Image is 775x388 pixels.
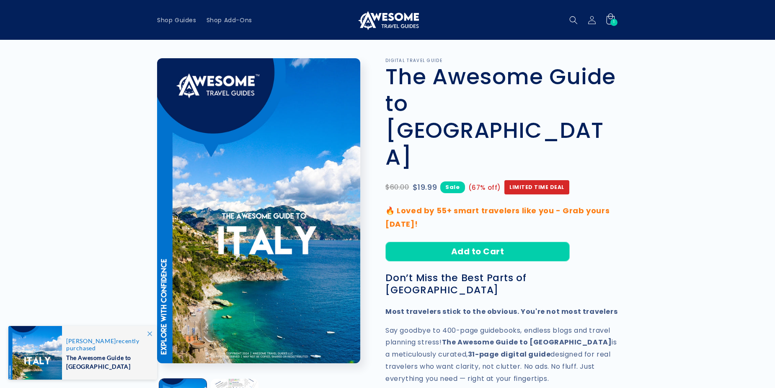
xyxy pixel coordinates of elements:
p: 🔥 Loved by 55+ smart travelers like you - Grab yours [DATE]! [385,204,618,231]
p: Say goodbye to 400-page guidebooks, endless blogs and travel planning stress! is a meticulously c... [385,325,618,385]
a: Shop Add-Ons [201,11,257,29]
strong: 31-page digital guide [468,349,551,359]
p: DIGITAL TRAVEL GUIDE [385,58,618,63]
span: $19.99 [413,181,437,194]
img: Awesome Travel Guides [356,10,419,30]
span: Limited Time Deal [504,180,569,194]
span: (67% off) [468,182,501,193]
summary: Search [564,11,583,29]
span: Shop Add-Ons [207,16,252,24]
h1: The Awesome Guide to [GEOGRAPHIC_DATA] [385,63,618,171]
h3: Don’t Miss the Best Parts of [GEOGRAPHIC_DATA] [385,272,618,296]
span: recently purchased [66,337,148,352]
span: Shop Guides [157,16,196,24]
button: Add to Cart [385,242,570,261]
strong: Most travelers stick to the obvious. You're not most travelers [385,307,617,316]
a: Awesome Travel Guides [353,7,422,33]
span: [PERSON_NAME] [66,337,116,344]
a: Shop Guides [152,11,201,29]
span: Sale [440,181,465,193]
span: $60.00 [385,181,409,194]
span: The Awesome Guide to [GEOGRAPHIC_DATA] [66,352,148,371]
strong: The Awesome Guide to [GEOGRAPHIC_DATA] [442,337,612,347]
span: 1 [613,19,615,26]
